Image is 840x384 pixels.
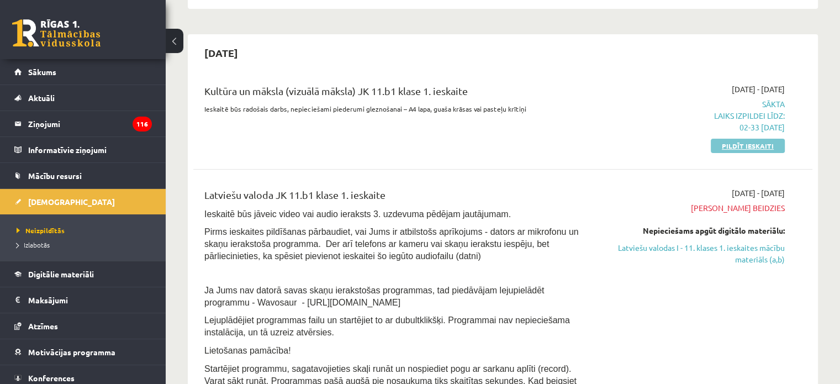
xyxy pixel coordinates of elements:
p: Laiks izpildei līdz: 02-33 [DATE] [603,110,785,133]
h2: [DATE] [193,40,249,66]
span: Pirms ieskaites pildīšanas pārbaudiet, vai Jums ir atbilstošs aprīkojums - dators ar mikrofonu un... [204,227,579,261]
span: Sākta [603,98,785,133]
span: [DEMOGRAPHIC_DATA] [28,197,115,207]
legend: Informatīvie ziņojumi [28,137,152,162]
a: Digitālie materiāli [14,261,152,287]
a: Mācību resursi [14,163,152,188]
a: Neizpildītās [17,225,155,235]
span: Lejuplādējiet programmas failu un startējiet to ar dubultklikšķi. Programmai nav nepieciešama ins... [204,315,570,337]
span: Motivācijas programma [28,347,115,357]
a: Informatīvie ziņojumi [14,137,152,162]
a: Aktuāli [14,85,152,111]
a: Atzīmes [14,313,152,339]
span: Neizpildītās [17,226,65,235]
i: 116 [133,117,152,131]
a: Ziņojumi116 [14,111,152,136]
span: Ja Jums nav datorā savas skaņu ierakstošas programmas, tad piedāvājam lejupielādēt programmu - Wa... [204,286,544,307]
a: [DEMOGRAPHIC_DATA] [14,189,152,214]
p: Ieskaitē būs radošais darbs, nepieciešami piederumi gleznošanai – A4 lapa, guaša krāsas vai paste... [204,104,586,114]
a: Maksājumi [14,287,152,313]
span: [DATE] - [DATE] [732,83,785,95]
span: Digitālie materiāli [28,269,94,279]
a: Rīgas 1. Tālmācības vidusskola [12,19,101,47]
span: [PERSON_NAME] beidzies [603,202,785,214]
span: Atzīmes [28,321,58,331]
a: Pildīt ieskaiti [711,139,785,153]
div: Latviešu valoda JK 11.b1 klase 1. ieskaite [204,187,586,208]
span: Izlabotās [17,240,50,249]
a: Sākums [14,59,152,85]
span: [DATE] - [DATE] [732,187,785,199]
span: Sākums [28,67,56,77]
div: Nepieciešams apgūt digitālo materiālu: [603,225,785,236]
span: Ieskaitē būs jāveic video vai audio ieraksts 3. uzdevuma pēdējam jautājumam. [204,209,511,219]
a: Motivācijas programma [14,339,152,365]
legend: Ziņojumi [28,111,152,136]
span: Mācību resursi [28,171,82,181]
span: Aktuāli [28,93,55,103]
div: Kultūra un māksla (vizuālā māksla) JK 11.b1 klase 1. ieskaite [204,83,586,104]
span: Lietošanas pamācība! [204,346,291,355]
span: Konferences [28,373,75,383]
a: Latviešu valodas I - 11. klases 1. ieskaites mācību materiāls (a,b) [603,242,785,265]
a: Izlabotās [17,240,155,250]
legend: Maksājumi [28,287,152,313]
